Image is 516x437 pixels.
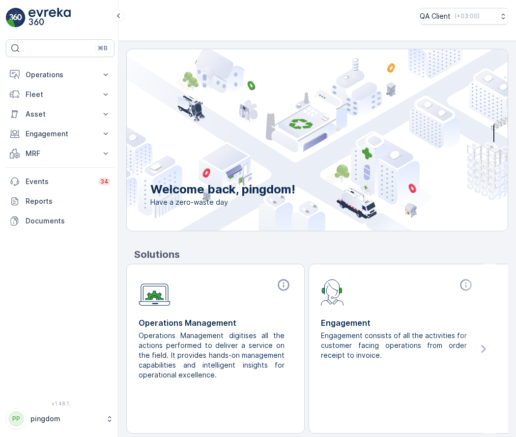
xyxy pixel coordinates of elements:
[134,247,508,262] p: Solutions
[420,8,508,25] button: QA Client(+03:00)
[29,8,71,28] img: logo_light-DOdMpM7g.png
[98,44,108,52] p: ⌘B
[6,211,115,231] a: Documents
[26,196,111,206] p: Reports
[26,216,111,226] p: Documents
[139,317,292,329] p: Operations Management
[100,178,109,186] p: 34
[6,401,115,406] span: v 1.48.1
[30,414,101,424] p: pingdom
[6,144,115,163] button: MRF
[6,191,115,211] a: Reports
[8,411,24,427] div: PP
[321,317,475,329] p: Engagement
[6,408,115,429] button: PPpingdom
[139,331,285,380] p: Operations Management digitises all the actions performed to deliver a service on the field. It p...
[150,197,295,207] span: Have a zero-waste day
[150,182,295,197] p: Welcome back, pingdom!
[26,109,95,119] p: Asset
[6,172,115,191] a: Events34
[26,129,95,139] p: Engagement
[6,85,115,104] button: Fleet
[26,177,92,187] p: Events
[6,8,26,28] img: logo
[6,124,115,144] button: Engagement
[321,331,467,360] p: Engagement consists of all the activities for customer facing operations from order receipt to in...
[420,11,451,21] p: QA Client
[6,65,115,85] button: Operations
[26,149,95,158] p: MRF
[26,70,95,80] p: Operations
[139,278,171,306] img: module-icon
[83,49,508,231] img: city illustration
[26,90,95,99] p: Fleet
[321,278,344,306] img: module-icon
[6,104,115,124] button: Asset
[455,12,480,20] p: ( +03:00 )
